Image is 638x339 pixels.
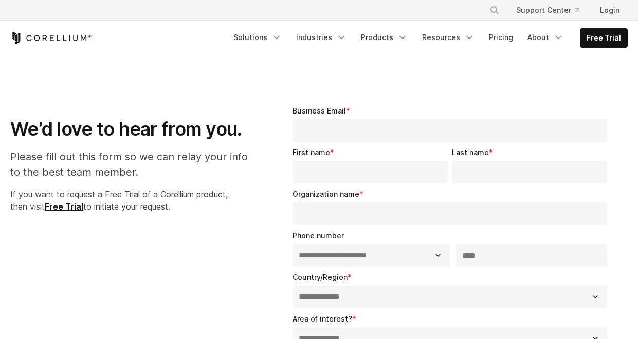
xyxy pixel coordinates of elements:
a: Resources [416,28,481,47]
a: Free Trial [580,29,627,47]
p: If you want to request a Free Trial of a Corellium product, then visit to initiate your request. [10,188,256,213]
div: Navigation Menu [227,28,628,48]
button: Search [485,1,504,20]
div: Navigation Menu [477,1,628,20]
a: Login [592,1,628,20]
a: Solutions [227,28,288,47]
a: About [521,28,570,47]
span: Business Email [293,106,346,115]
span: Organization name [293,190,359,198]
a: Corellium Home [10,32,92,44]
a: Products [355,28,414,47]
span: Phone number [293,231,344,240]
a: Free Trial [45,201,83,212]
span: Country/Region [293,273,348,281]
a: Industries [290,28,353,47]
h1: We’d love to hear from you. [10,118,256,141]
span: Last name [452,148,489,157]
span: First name [293,148,330,157]
p: Please fill out this form so we can relay your info to the best team member. [10,149,256,180]
a: Support Center [508,1,588,20]
span: Area of interest? [293,314,352,323]
a: Pricing [483,28,519,47]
